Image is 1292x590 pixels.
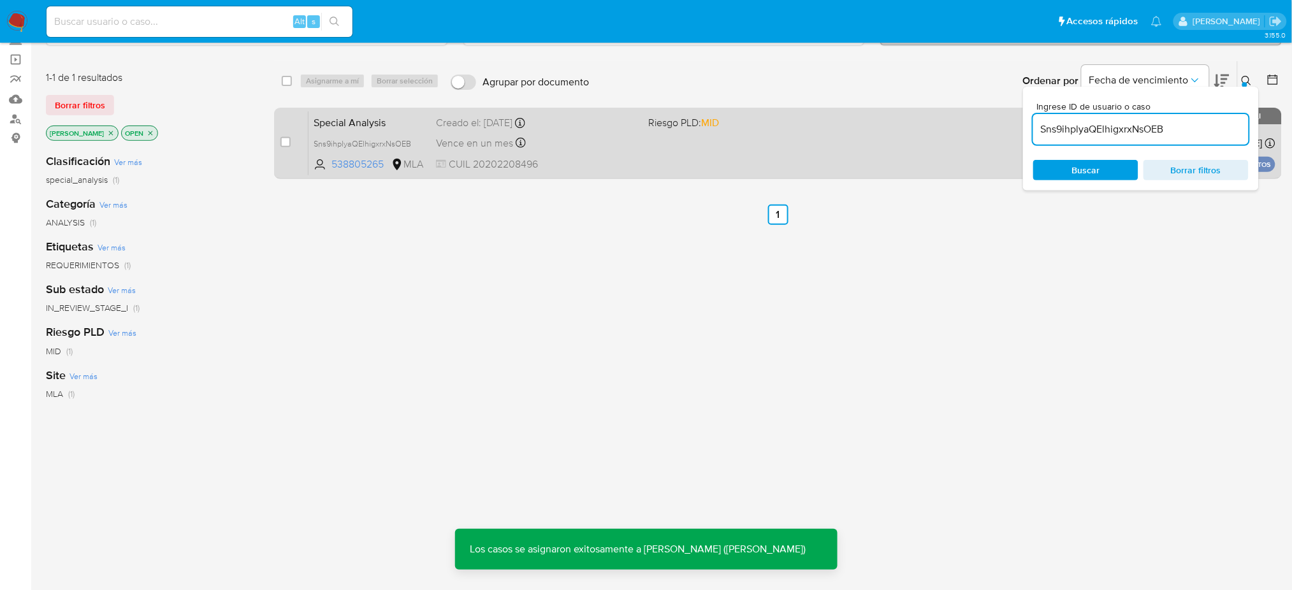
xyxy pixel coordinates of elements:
[1193,15,1265,27] p: abril.medzovich@mercadolibre.com
[294,15,305,27] span: Alt
[1151,16,1162,27] a: Notificaciones
[1067,15,1138,28] span: Accesos rápidos
[1269,15,1282,28] a: Salir
[321,13,347,31] button: search-icon
[312,15,316,27] span: s
[47,13,352,30] input: Buscar usuario o caso...
[1265,30,1286,40] span: 3.155.0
